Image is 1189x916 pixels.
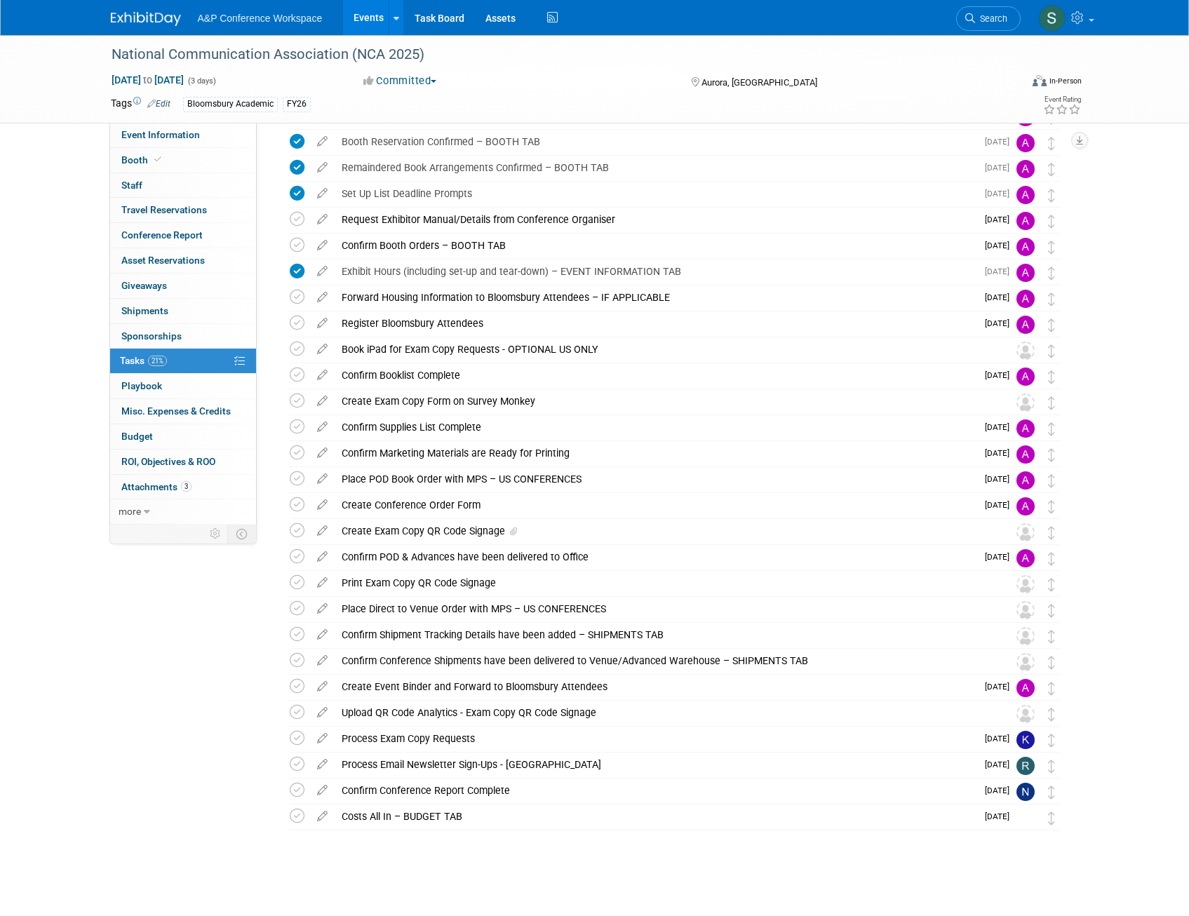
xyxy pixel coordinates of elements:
img: Amanda Oney [1016,679,1035,697]
i: Move task [1048,500,1055,513]
div: Confirm Conference Report Complete [335,779,976,802]
div: Book iPad for Exam Copy Requests - OPTIONAL US ONLY [335,337,988,361]
td: Tags [111,96,170,112]
div: FY26 [283,97,311,112]
span: [DATE] [985,241,1016,250]
i: Move task [1048,163,1055,176]
img: Unassigned [1016,601,1035,619]
a: Booth [110,148,256,173]
span: [DATE] [985,552,1016,562]
a: Travel Reservations [110,198,256,222]
img: Amanda Oney [1016,264,1035,282]
span: [DATE] [985,760,1016,769]
a: Event Information [110,123,256,147]
i: Move task [1048,215,1055,228]
a: edit [310,602,335,615]
img: Ami Reitmeier [1016,445,1035,464]
span: [DATE] [985,500,1016,510]
span: [DATE] [985,189,1016,198]
span: 21% [148,356,167,366]
i: Move task [1048,267,1055,280]
i: Move task [1048,760,1055,773]
div: Request Exhibitor Manual/Details from Conference Organiser [335,208,976,231]
a: Search [956,6,1021,31]
span: [DATE] [DATE] [111,74,184,86]
span: Giveaways [121,280,167,291]
a: ROI, Objectives & ROO [110,450,256,474]
div: Event Format [938,73,1082,94]
a: edit [310,187,335,200]
a: edit [310,265,335,278]
a: Shipments [110,299,256,323]
span: [DATE] [985,422,1016,432]
span: Booth [121,154,164,166]
a: edit [310,551,335,563]
span: [DATE] [985,474,1016,484]
span: Conference Report [121,229,203,241]
a: edit [310,421,335,433]
span: (3 days) [187,76,216,86]
div: Place Direct to Venue Order with MPS – US CONFERENCES [335,597,988,621]
div: National Communication Association (NCA 2025) [107,42,1000,67]
a: edit [310,499,335,511]
i: Move task [1048,526,1055,539]
img: Amanda Oney [1016,134,1035,152]
img: Unassigned [1016,523,1035,541]
a: edit [310,732,335,745]
a: edit [310,369,335,382]
a: Staff [110,173,256,198]
img: Unassigned [1016,575,1035,593]
i: Move task [1048,474,1055,487]
span: Travel Reservations [121,204,207,215]
span: A&P Conference Workspace [198,13,323,24]
span: Budget [121,431,153,442]
a: edit [310,784,335,797]
img: Amanda Oney [1016,160,1035,178]
div: Costs All In – BUDGET TAB [335,804,976,828]
a: edit [310,628,335,641]
span: [DATE] [985,682,1016,692]
a: Sponsorships [110,324,256,349]
i: Move task [1048,630,1055,643]
div: Confirm Marketing Materials are Ready for Printing [335,441,976,465]
i: Move task [1048,656,1055,669]
div: Confirm Booth Orders – BOOTH TAB [335,234,976,257]
div: Confirm Shipment Tracking Details have been added – SHIPMENTS TAB [335,623,988,647]
i: Move task [1048,189,1055,202]
div: Confirm POD & Advances have been delivered to Office [335,545,976,569]
i: Move task [1048,422,1055,436]
div: Process Email Newsletter Sign-Ups - [GEOGRAPHIC_DATA] [335,753,976,776]
div: Create Conference Order Form [335,493,976,517]
a: edit [310,706,335,719]
span: Playbook [121,380,162,391]
i: Move task [1048,344,1055,358]
span: Shipments [121,305,168,316]
img: Unassigned [1016,627,1035,645]
a: Asset Reservations [110,248,256,273]
div: Create Exam Copy QR Code Signage [335,519,988,543]
span: to [141,74,154,86]
i: Move task [1048,578,1055,591]
span: Staff [121,180,142,191]
i: Move task [1048,292,1055,306]
a: Budget [110,424,256,449]
div: Booth Reservation Confirmed – BOOTH TAB [335,130,976,154]
div: Forward Housing Information to Bloomsbury Attendees – IF APPLICABLE [335,285,976,309]
span: [DATE] [985,163,1016,173]
button: Committed [358,74,442,88]
a: edit [310,525,335,537]
span: more [119,506,141,517]
a: Giveaways [110,274,256,298]
div: Exhibit Hours (including set-up and tear-down) – EVENT INFORMATION TAB [335,260,976,283]
a: Tasks21% [110,349,256,373]
span: [DATE] [985,318,1016,328]
td: Personalize Event Tab Strip [203,525,228,543]
div: Confirm Conference Shipments have been delivered to Venue/Advanced Warehouse – SHIPMENTS TAB [335,649,988,673]
i: Move task [1048,241,1055,254]
img: Amanda Oney [1016,471,1035,490]
img: Unassigned [1016,342,1035,360]
img: Unassigned [1016,393,1035,412]
img: Amanda Oney [1016,212,1035,230]
div: In-Person [1049,76,1082,86]
span: 3 [181,481,192,492]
